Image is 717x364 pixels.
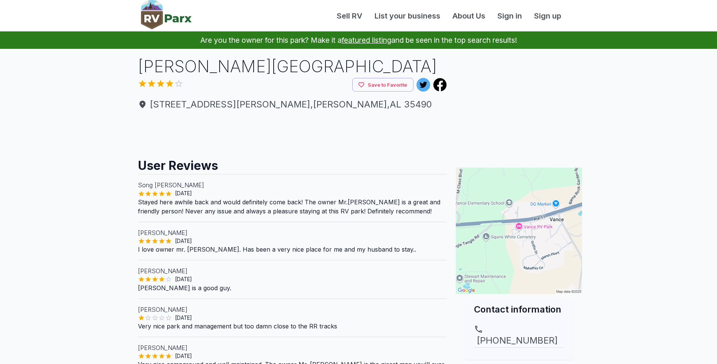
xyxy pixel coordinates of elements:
p: [PERSON_NAME] [138,343,447,352]
h1: [PERSON_NAME][GEOGRAPHIC_DATA] [138,55,447,78]
span: [DATE] [172,352,195,360]
p: Very nice park and management but too damn close to the RR tracks [138,322,447,331]
p: Song [PERSON_NAME] [138,180,447,190]
img: Map for Vance RV Park [456,168,582,294]
p: [PERSON_NAME] [138,228,447,237]
iframe: Advertisement [456,55,582,149]
a: [PHONE_NUMBER] [474,325,564,347]
p: Are you the owner for this park? Make it a and be seen in the top search results! [9,31,708,49]
h2: User Reviews [138,151,447,174]
button: Save to Favorite [352,78,413,92]
p: Stayed here awhile back and would definitely come back! The owner Mr.[PERSON_NAME] is a great and... [138,198,447,216]
a: Sign in [491,10,528,22]
a: About Us [446,10,491,22]
p: [PERSON_NAME] [138,305,447,314]
a: Sell RV [331,10,369,22]
a: featured listing [342,36,391,45]
p: [PERSON_NAME] is a good guy. [138,283,447,292]
a: [STREET_ADDRESS][PERSON_NAME],[PERSON_NAME],AL 35490 [138,98,447,111]
h2: Contact information [474,303,564,316]
p: [PERSON_NAME] [138,266,447,275]
span: [DATE] [172,190,195,197]
a: List your business [369,10,446,22]
span: [DATE] [172,314,195,322]
a: Sign up [528,10,567,22]
iframe: Advertisement [138,117,447,151]
span: [DATE] [172,237,195,245]
span: [STREET_ADDRESS][PERSON_NAME] , [PERSON_NAME] , AL 35490 [138,98,447,111]
span: [DATE] [172,275,195,283]
p: I love owner mr. [PERSON_NAME]. Has been a very nice place for me and my husband to stay.. [138,245,447,254]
